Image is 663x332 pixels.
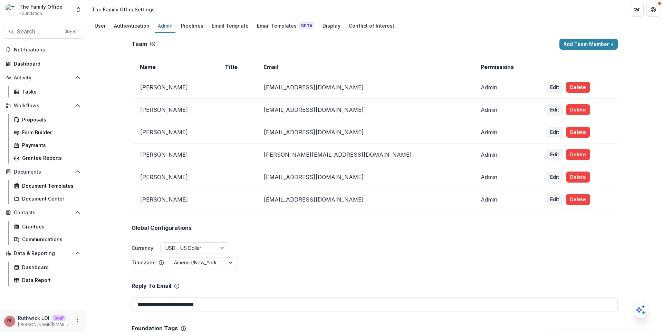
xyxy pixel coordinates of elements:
[64,28,77,36] div: ⌘ + K
[255,188,472,211] td: [EMAIL_ADDRESS][DOMAIN_NAME]
[14,103,72,109] span: Workflows
[11,274,83,286] a: Data Report
[11,114,83,125] a: Proposals
[178,19,206,33] a: Pipelines
[14,60,78,67] div: Dashboard
[3,248,83,259] button: Open Data & Reporting
[3,100,83,111] button: Open Workflows
[209,21,251,31] div: Email Template
[546,104,563,115] button: Edit
[630,3,644,17] button: Partners
[52,315,66,321] p: Staff
[155,19,175,33] a: Admin
[155,21,175,31] div: Admin
[22,223,78,230] div: Grantees
[132,121,217,144] td: [PERSON_NAME]
[559,39,618,50] button: Add Team Member +
[566,149,590,160] button: Delete
[320,21,343,31] div: Display
[22,182,78,189] div: Document Templates
[74,3,83,17] button: Open entity switcher
[19,10,42,17] span: Foundation
[11,234,83,245] a: Communications
[14,251,72,256] span: Data & Reporting
[566,104,590,115] button: Delete
[11,86,83,97] a: Tasks
[11,193,83,204] a: Document Center
[11,152,83,164] a: Grantee Reports
[3,72,83,83] button: Open Activity
[22,129,78,136] div: Form Builder
[132,244,153,252] label: Currency
[472,188,538,211] td: Admin
[6,4,17,15] img: The Family Office
[255,166,472,188] td: [EMAIL_ADDRESS][DOMAIN_NAME]
[22,116,78,123] div: Proposals
[11,139,83,151] a: Payments
[22,88,78,95] div: Tasks
[346,21,397,31] div: Conflict of Interest
[132,283,171,289] p: Reply To Email
[18,314,49,322] p: Ruthwick LOI
[254,21,317,31] div: Email Templates
[14,75,72,81] span: Activity
[472,121,538,144] td: Admin
[255,99,472,121] td: [EMAIL_ADDRESS][DOMAIN_NAME]
[132,41,147,47] h2: Team
[255,76,472,99] td: [EMAIL_ADDRESS][DOMAIN_NAME]
[132,188,217,211] td: [PERSON_NAME]
[132,144,217,166] td: [PERSON_NAME]
[22,154,78,162] div: Grantee Reports
[111,21,152,31] div: Authentication
[255,144,472,166] td: [PERSON_NAME][EMAIL_ADDRESS][DOMAIN_NAME]
[472,58,538,76] td: Permissions
[11,221,83,232] a: Grantees
[546,172,563,183] button: Edit
[472,144,538,166] td: Admin
[14,47,80,53] span: Notifications
[254,19,317,33] a: Email Templates Beta
[22,141,78,149] div: Payments
[546,127,563,138] button: Edit
[3,207,83,218] button: Open Contacts
[132,325,178,332] p: Foundation Tags
[92,21,108,31] div: User
[566,194,590,205] button: Delete
[566,172,590,183] button: Delete
[209,19,251,33] a: Email Template
[14,169,72,175] span: Documents
[74,317,82,325] button: More
[92,19,108,33] a: User
[346,19,397,33] a: Conflict of Interest
[132,58,217,76] td: Name
[3,44,83,55] button: Notifications
[7,319,12,323] div: Ruthwick LOI
[472,99,538,121] td: Admin
[19,3,63,10] div: The Family Office
[22,264,78,271] div: Dashboard
[299,22,314,29] span: Beta
[22,236,78,243] div: Communications
[111,19,152,33] a: Authentication
[217,58,255,76] td: Title
[11,180,83,192] a: Document Templates
[132,166,217,188] td: [PERSON_NAME]
[566,82,590,93] button: Delete
[92,6,155,13] div: The Family Office Settings
[150,41,155,47] p: ( 6 )
[18,322,71,328] p: [PERSON_NAME][EMAIL_ADDRESS][DOMAIN_NAME]
[14,210,72,216] span: Contacts
[546,82,563,93] button: Edit
[546,194,563,205] button: Edit
[22,195,78,202] div: Document Center
[11,262,83,273] a: Dashboard
[17,28,61,35] span: Search...
[472,76,538,99] td: Admin
[3,58,83,69] a: Dashboard
[178,21,206,31] div: Pipelines
[633,302,649,318] button: Open AI Assistant
[132,225,192,231] h2: Global Configurations
[546,149,563,160] button: Edit
[132,99,217,121] td: [PERSON_NAME]
[11,127,83,138] a: Form Builder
